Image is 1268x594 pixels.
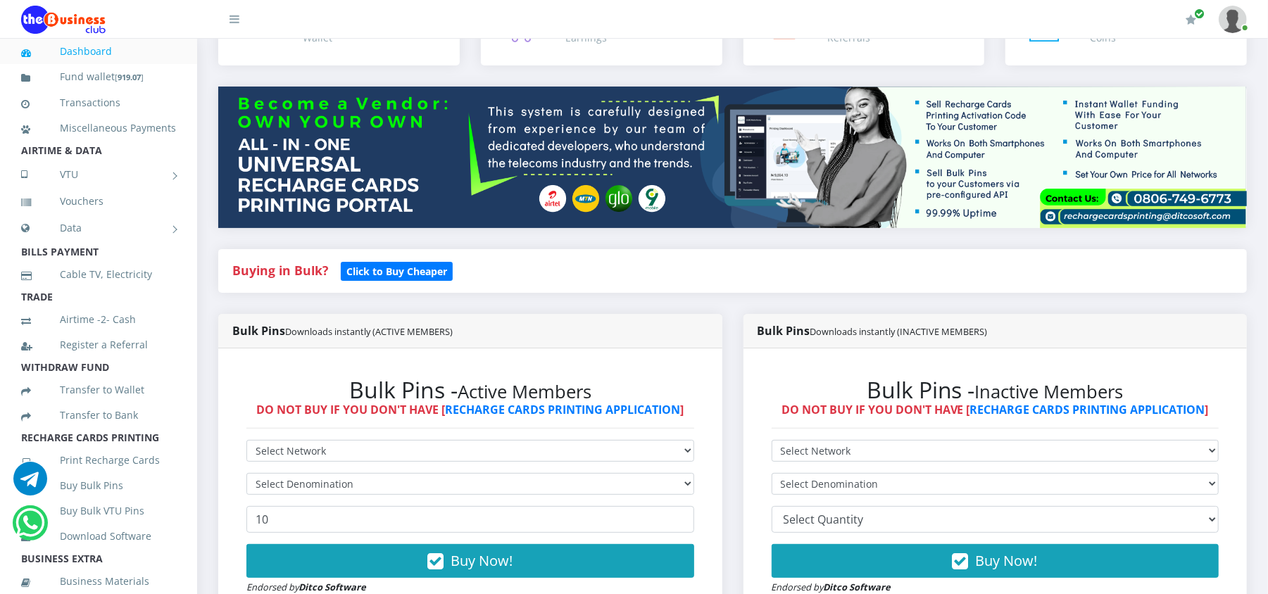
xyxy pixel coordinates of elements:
strong: Ditco Software [299,581,366,593]
a: Buy Bulk Pins [21,469,176,502]
h2: Bulk Pins - [772,377,1219,403]
a: Buy Bulk VTU Pins [21,495,176,527]
a: Download Software [21,520,176,552]
a: Data [21,210,176,246]
strong: DO NOT BUY IF YOU DON'T HAVE [ ] [781,402,1209,417]
h2: Bulk Pins - [246,377,694,403]
strong: DO NOT BUY IF YOU DON'T HAVE [ ] [256,402,684,417]
a: Cable TV, Electricity [21,258,176,291]
strong: Bulk Pins [758,323,988,339]
a: Vouchers [21,185,176,217]
a: Chat for support [13,472,47,495]
span: Renew/Upgrade Subscription [1194,8,1205,19]
a: Transfer to Bank [21,399,176,431]
a: Airtime -2- Cash [21,303,176,336]
a: Miscellaneous Payments [21,112,176,144]
small: Downloads instantly (ACTIVE MEMBERS) [285,325,453,338]
a: Register a Referral [21,329,176,361]
small: [ ] [115,72,144,82]
button: Buy Now! [246,544,694,578]
a: Chat for support [16,517,45,540]
a: RECHARGE CARDS PRINTING APPLICATION [445,402,680,417]
strong: Buying in Bulk? [232,262,328,279]
a: RECHARGE CARDS PRINTING APPLICATION [970,402,1205,417]
span: Buy Now! [451,551,513,570]
input: Enter Quantity [246,506,694,533]
span: Buy Now! [976,551,1038,570]
a: Click to Buy Cheaper [341,262,453,279]
small: Downloads instantly (INACTIVE MEMBERS) [810,325,988,338]
strong: Bulk Pins [232,323,453,339]
a: Print Recharge Cards [21,444,176,476]
i: Renew/Upgrade Subscription [1186,14,1196,25]
a: VTU [21,157,176,192]
a: Transfer to Wallet [21,374,176,406]
img: User [1219,6,1247,33]
b: 919.07 [118,72,141,82]
small: Active Members [458,379,591,404]
img: multitenant_rcp.png [218,87,1247,227]
small: Endorsed by [772,581,891,593]
button: Buy Now! [772,544,1219,578]
b: Click to Buy Cheaper [346,265,447,278]
a: Fund wallet[919.07] [21,61,176,94]
a: Dashboard [21,35,176,68]
small: Inactive Members [975,379,1124,404]
img: Logo [21,6,106,34]
strong: Ditco Software [824,581,891,593]
a: Transactions [21,87,176,119]
small: Endorsed by [246,581,366,593]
